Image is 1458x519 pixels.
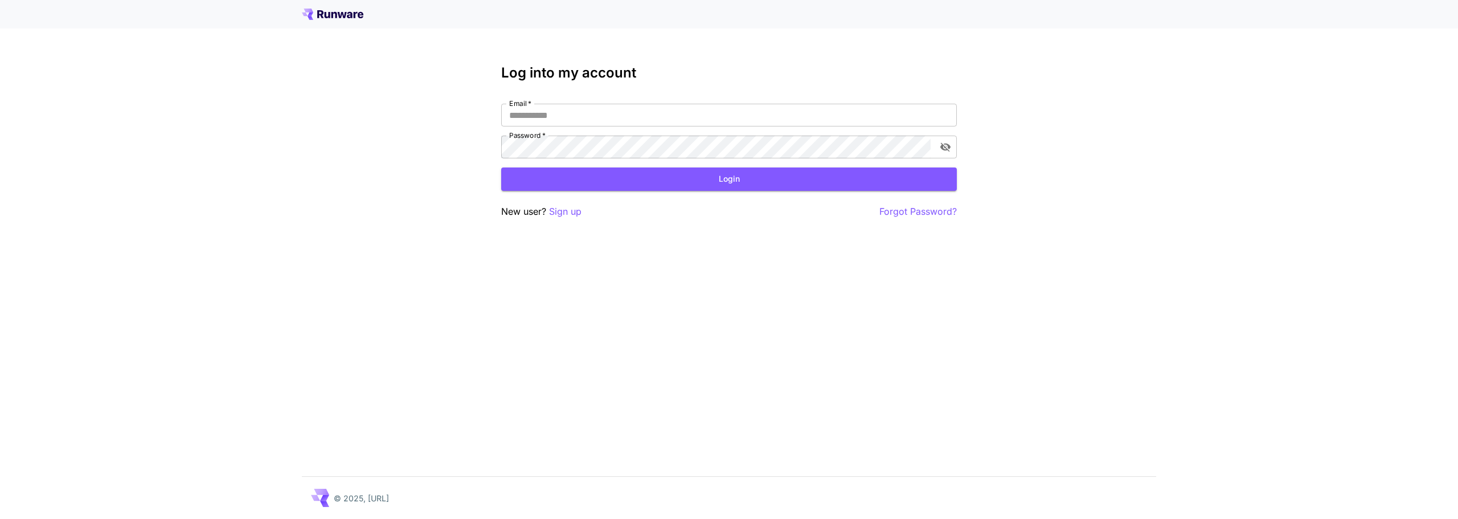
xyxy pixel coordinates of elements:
[501,167,957,191] button: Login
[509,130,546,140] label: Password
[549,205,581,219] button: Sign up
[935,137,956,157] button: toggle password visibility
[501,65,957,81] h3: Log into my account
[334,492,389,504] p: © 2025, [URL]
[879,205,957,219] button: Forgot Password?
[501,205,581,219] p: New user?
[509,99,531,108] label: Email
